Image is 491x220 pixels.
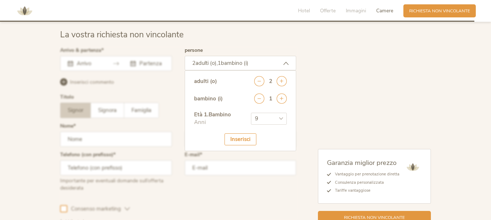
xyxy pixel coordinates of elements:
li: Tariffe vantaggiose [331,187,399,195]
div: bambino (i) [194,95,223,103]
span: Camere [376,7,393,14]
div: Inserisci [224,133,256,145]
span: La vostra richiesta non vincolante [60,29,184,40]
label: persone [185,48,203,53]
span: adulti (o), [196,59,218,67]
span: Immagini [346,7,366,14]
img: AMONTI & LUNARIS Wellnessresort [404,158,422,176]
div: 2 [269,78,272,85]
span: 2 [192,59,196,67]
span: Richiesta non vincolante [409,8,470,14]
li: Vantaggio per prenotazione diretta [331,170,399,178]
li: Consulenza personalizzata [331,179,399,187]
span: Hotel [298,7,310,14]
div: adulti (o) [194,78,217,85]
div: Anni [194,119,231,126]
span: Offerte [320,7,336,14]
div: Età 1 . Bambino [194,111,231,119]
span: Garanzia miglior prezzo [327,158,396,167]
span: 1 [218,59,221,67]
a: AMONTI & LUNARIS Wellnessresort [14,9,35,13]
div: 1 [269,95,272,103]
span: bambino (i) [221,59,248,67]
